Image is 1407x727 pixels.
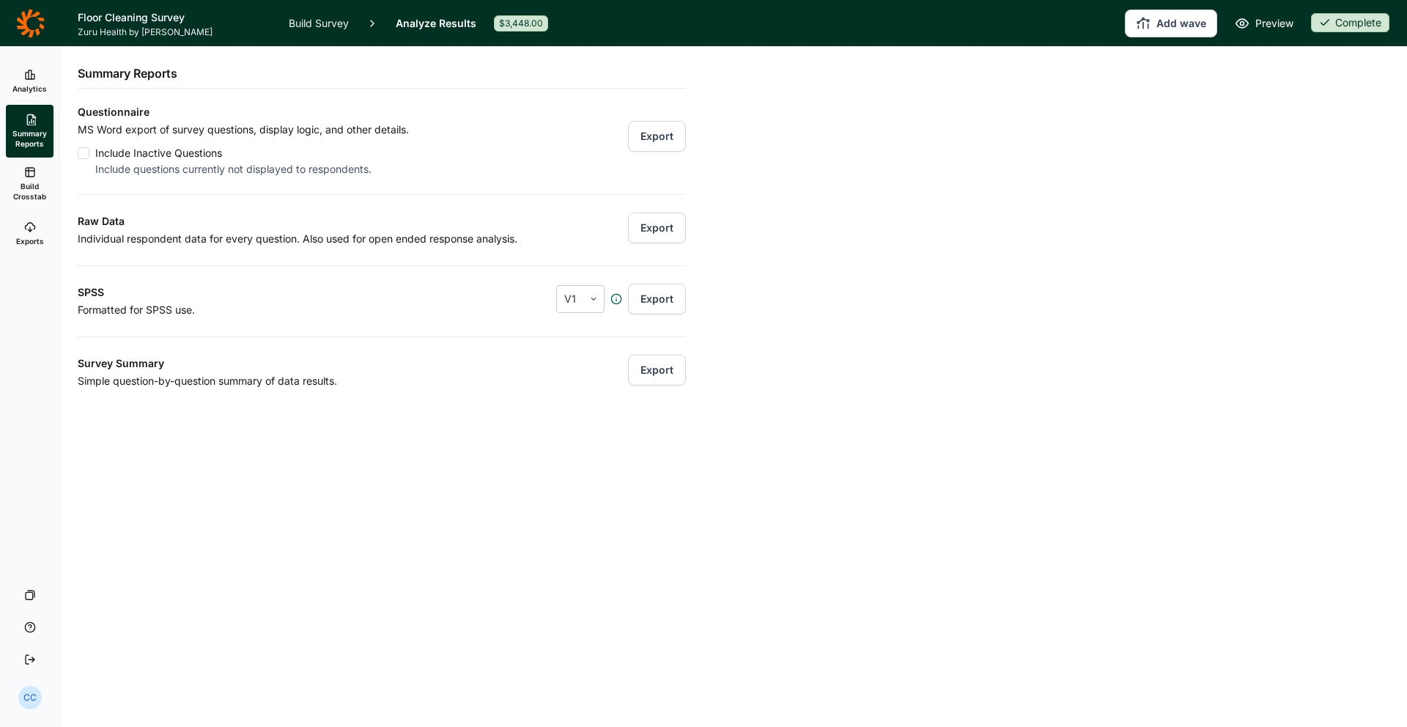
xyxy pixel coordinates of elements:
[78,26,271,38] span: Zuru Health by [PERSON_NAME]
[628,355,686,385] button: Export
[6,58,53,105] a: Analytics
[1125,10,1217,37] button: Add wave
[78,230,577,248] p: Individual respondent data for every question. Also used for open ended response analysis.
[6,210,53,257] a: Exports
[78,301,478,319] p: Formatted for SPSS use.
[78,355,595,372] h3: Survey Summary
[78,103,686,121] h3: Questionnaire
[628,284,686,314] button: Export
[12,84,47,94] span: Analytics
[78,9,271,26] h1: Floor Cleaning Survey
[78,121,409,139] p: MS Word export of survey questions, display logic, and other details.
[12,181,48,202] span: Build Crosstab
[1311,13,1389,32] div: Complete
[1311,13,1389,34] button: Complete
[95,162,409,177] div: Include questions currently not displayed to respondents.
[12,128,48,149] span: Summary Reports
[78,64,177,82] h2: Summary Reports
[494,15,548,32] div: $3,448.00
[18,686,42,709] div: CC
[1235,15,1293,32] a: Preview
[6,158,53,210] a: Build Crosstab
[95,144,409,162] div: Include Inactive Questions
[16,236,44,246] span: Exports
[1255,15,1293,32] span: Preview
[78,213,577,230] h3: Raw Data
[6,105,53,158] a: Summary Reports
[628,213,686,243] button: Export
[78,284,478,301] h3: SPSS
[628,121,686,152] button: Export
[78,372,595,390] p: Simple question-by-question summary of data results.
